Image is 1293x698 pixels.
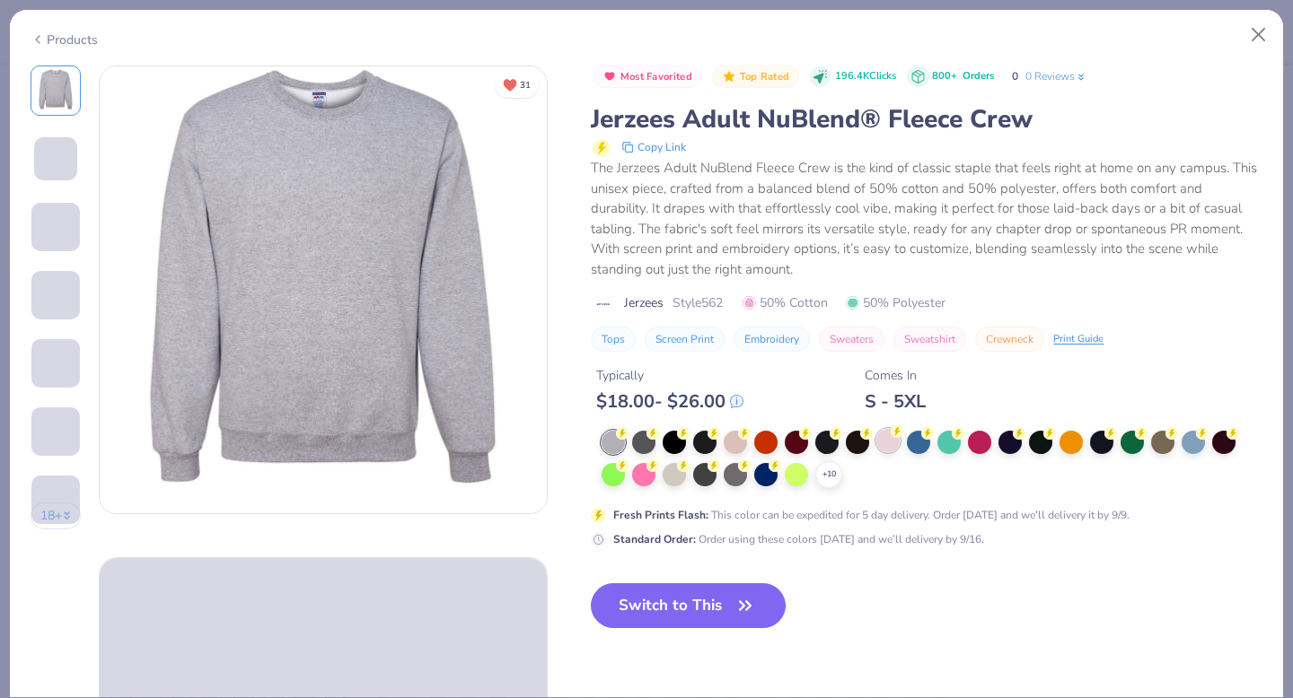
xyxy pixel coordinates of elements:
[520,81,531,90] span: 31
[734,327,810,352] button: Embroidery
[613,532,696,546] strong: Standard Order :
[31,319,34,368] img: User generated content
[31,456,34,504] img: User generated content
[31,251,34,300] img: User generated content
[975,327,1044,352] button: Crewneck
[1242,18,1276,52] button: Close
[743,293,828,312] span: 50% Cotton
[613,508,708,522] strong: Fresh Prints Flash :
[591,327,636,352] button: Tops
[822,468,836,481] span: + 10
[865,390,926,413] div: S - 5XL
[603,69,617,83] img: Most Favorited sort
[835,69,896,84] span: 196.4K Clicks
[34,69,77,112] img: Front
[613,507,1130,523] div: This color can be expedited for 5 day delivery. Order [DATE] and we’ll delivery it by 9/9.
[712,65,798,89] button: Badge Button
[591,297,615,311] img: brand logo
[613,531,984,547] div: Order using these colors [DATE] and we’ll delivery by 9/16.
[31,388,34,436] img: User generated content
[846,293,946,312] span: 50% Polyester
[893,327,966,352] button: Sweatshirt
[31,502,82,529] button: 18+
[963,69,994,83] span: Orders
[1025,68,1087,84] a: 0 Reviews
[593,65,701,89] button: Badge Button
[31,524,34,572] img: User generated content
[100,66,547,513] img: Front
[31,31,98,49] div: Products
[596,366,743,385] div: Typically
[740,72,790,82] span: Top Rated
[1012,69,1018,83] span: 0
[865,366,926,385] div: Comes In
[591,583,786,628] button: Switch to This
[673,293,723,312] span: Style 562
[624,293,664,312] span: Jerzees
[722,69,736,83] img: Top Rated sort
[596,390,743,413] div: $ 18.00 - $ 26.00
[591,102,1262,136] div: Jerzees Adult NuBlend® Fleece Crew
[932,69,994,84] div: 800+
[495,72,539,98] button: Unlike
[620,72,692,82] span: Most Favorited
[1053,332,1104,347] div: Print Guide
[591,158,1262,279] div: The Jerzees Adult NuBlend Fleece Crew is the kind of classic staple that feels right at home on a...
[616,136,691,158] button: copy to clipboard
[645,327,725,352] button: Screen Print
[819,327,884,352] button: Sweaters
